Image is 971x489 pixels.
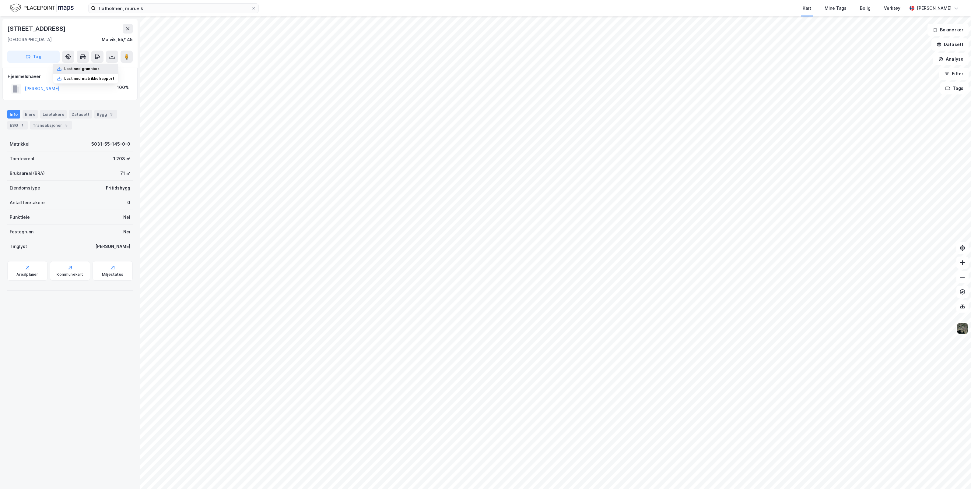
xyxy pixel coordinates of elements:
[10,3,74,13] img: logo.f888ab2527a4732fd821a326f86c7f29.svg
[30,121,72,129] div: Transaksjoner
[7,51,60,63] button: Tag
[113,155,130,162] div: 1 203 ㎡
[64,76,114,81] div: Last ned matrikkelrapport
[933,53,969,65] button: Analyse
[123,228,130,236] div: Nei
[19,122,25,128] div: 1
[40,110,67,119] div: Leietakere
[10,184,40,192] div: Eiendomstype
[7,24,67,34] div: [STREET_ADDRESS]
[10,155,34,162] div: Tomteareal
[123,214,130,221] div: Nei
[940,82,969,94] button: Tags
[10,228,33,236] div: Festegrunn
[102,272,123,277] div: Miljøstatus
[64,66,100,71] div: Last ned grunnbok
[69,110,92,119] div: Datasett
[63,122,69,128] div: 5
[120,170,130,177] div: 71 ㎡
[95,243,130,250] div: [PERSON_NAME]
[7,110,20,119] div: Info
[825,5,847,12] div: Mine Tags
[57,272,83,277] div: Kommunekart
[7,121,28,129] div: ESG
[108,111,114,117] div: 3
[23,110,38,119] div: Eiere
[10,199,45,206] div: Antall leietakere
[941,460,971,489] iframe: Chat Widget
[102,36,133,43] div: Malvik, 55/145
[91,140,130,148] div: 5031-55-145-0-0
[927,24,969,36] button: Bokmerker
[8,73,132,80] div: Hjemmelshaver
[917,5,952,12] div: [PERSON_NAME]
[117,84,129,91] div: 100%
[10,170,45,177] div: Bruksareal (BRA)
[803,5,811,12] div: Kart
[7,36,52,43] div: [GEOGRAPHIC_DATA]
[16,272,38,277] div: Arealplaner
[94,110,117,119] div: Bygg
[10,214,30,221] div: Punktleie
[939,68,969,80] button: Filter
[96,4,251,13] input: Søk på adresse, matrikkel, gårdeiere, leietakere eller personer
[10,243,27,250] div: Tinglyst
[127,199,130,206] div: 0
[957,323,968,334] img: 9k=
[10,140,30,148] div: Matrikkel
[884,5,900,12] div: Verktøy
[860,5,871,12] div: Bolig
[931,38,969,51] button: Datasett
[106,184,130,192] div: Fritidsbygg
